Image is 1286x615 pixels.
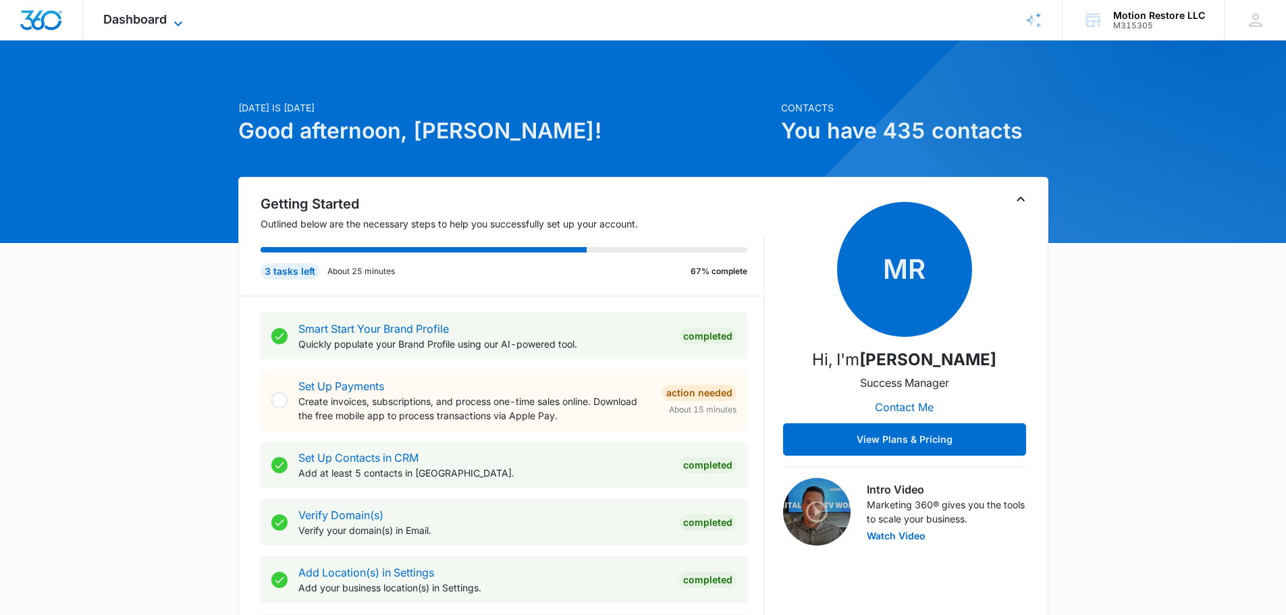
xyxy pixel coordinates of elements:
p: Verify your domain(s) in Email. [298,523,668,537]
img: Intro Video [783,478,851,545]
p: [DATE] is [DATE] [238,101,773,115]
h1: Good afternoon, [PERSON_NAME]! [238,115,773,147]
div: Completed [679,328,736,344]
a: Set Up Payments [298,379,384,393]
button: Contact Me [861,391,947,423]
button: View Plans & Pricing [783,423,1026,456]
p: 67% complete [691,265,747,277]
p: Outlined below are the necessary steps to help you successfully set up your account. [261,217,764,231]
p: Hi, I'm [812,348,996,372]
h2: Getting Started [261,194,764,214]
div: account id [1113,21,1205,30]
div: 3 tasks left [261,263,319,279]
a: Smart Start Your Brand Profile [298,322,449,336]
a: Verify Domain(s) [298,508,383,522]
a: Set Up Contacts in CRM [298,451,419,464]
div: Action Needed [662,385,736,401]
div: Completed [679,514,736,531]
p: Create invoices, subscriptions, and process one-time sales online. Download the free mobile app t... [298,394,651,423]
p: Marketing 360® gives you the tools to scale your business. [867,498,1026,526]
span: MR [837,202,972,337]
p: Add your business location(s) in Settings. [298,581,668,595]
button: Watch Video [867,531,926,541]
p: Add at least 5 contacts in [GEOGRAPHIC_DATA]. [298,466,668,480]
div: account name [1113,10,1205,21]
p: Quickly populate your Brand Profile using our AI-powered tool. [298,337,668,351]
strong: [PERSON_NAME] [859,350,996,369]
div: Completed [679,457,736,473]
p: Success Manager [860,375,949,391]
p: About 25 minutes [327,265,395,277]
button: Toggle Collapse [1013,191,1029,207]
span: About 15 minutes [669,404,736,416]
h1: You have 435 contacts [781,115,1048,147]
span: Dashboard [103,12,167,26]
h3: Intro Video [867,481,1026,498]
a: Add Location(s) in Settings [298,566,434,579]
div: Completed [679,572,736,588]
p: Contacts [781,101,1048,115]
